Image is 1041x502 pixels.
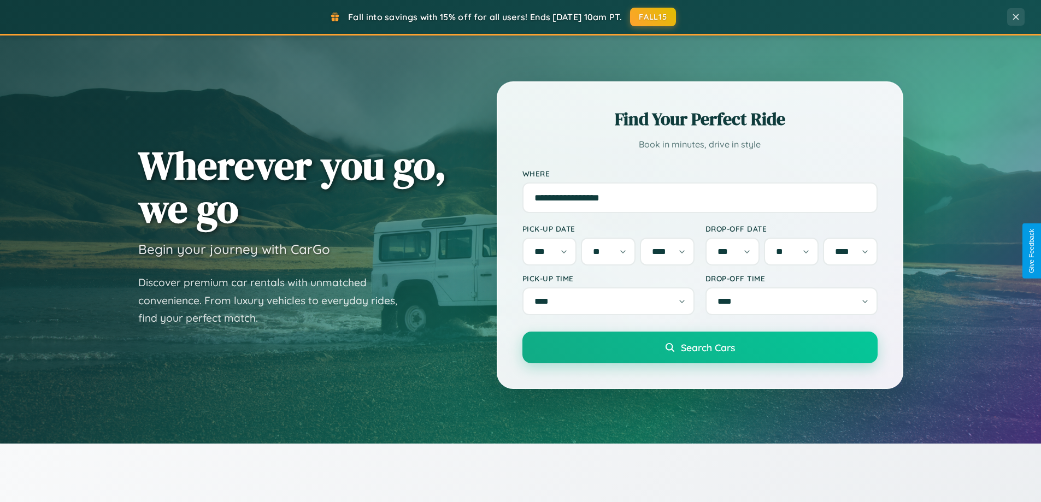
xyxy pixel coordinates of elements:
label: Drop-off Date [705,224,878,233]
p: Discover premium car rentals with unmatched convenience. From luxury vehicles to everyday rides, ... [138,274,411,327]
label: Where [522,169,878,178]
h3: Begin your journey with CarGo [138,241,330,257]
label: Drop-off Time [705,274,878,283]
span: Fall into savings with 15% off for all users! Ends [DATE] 10am PT. [348,11,622,22]
div: Give Feedback [1028,229,1036,273]
label: Pick-up Time [522,274,695,283]
label: Pick-up Date [522,224,695,233]
span: Search Cars [681,341,735,353]
h2: Find Your Perfect Ride [522,107,878,131]
button: Search Cars [522,332,878,363]
p: Book in minutes, drive in style [522,137,878,152]
h1: Wherever you go, we go [138,144,446,230]
button: FALL15 [630,8,676,26]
